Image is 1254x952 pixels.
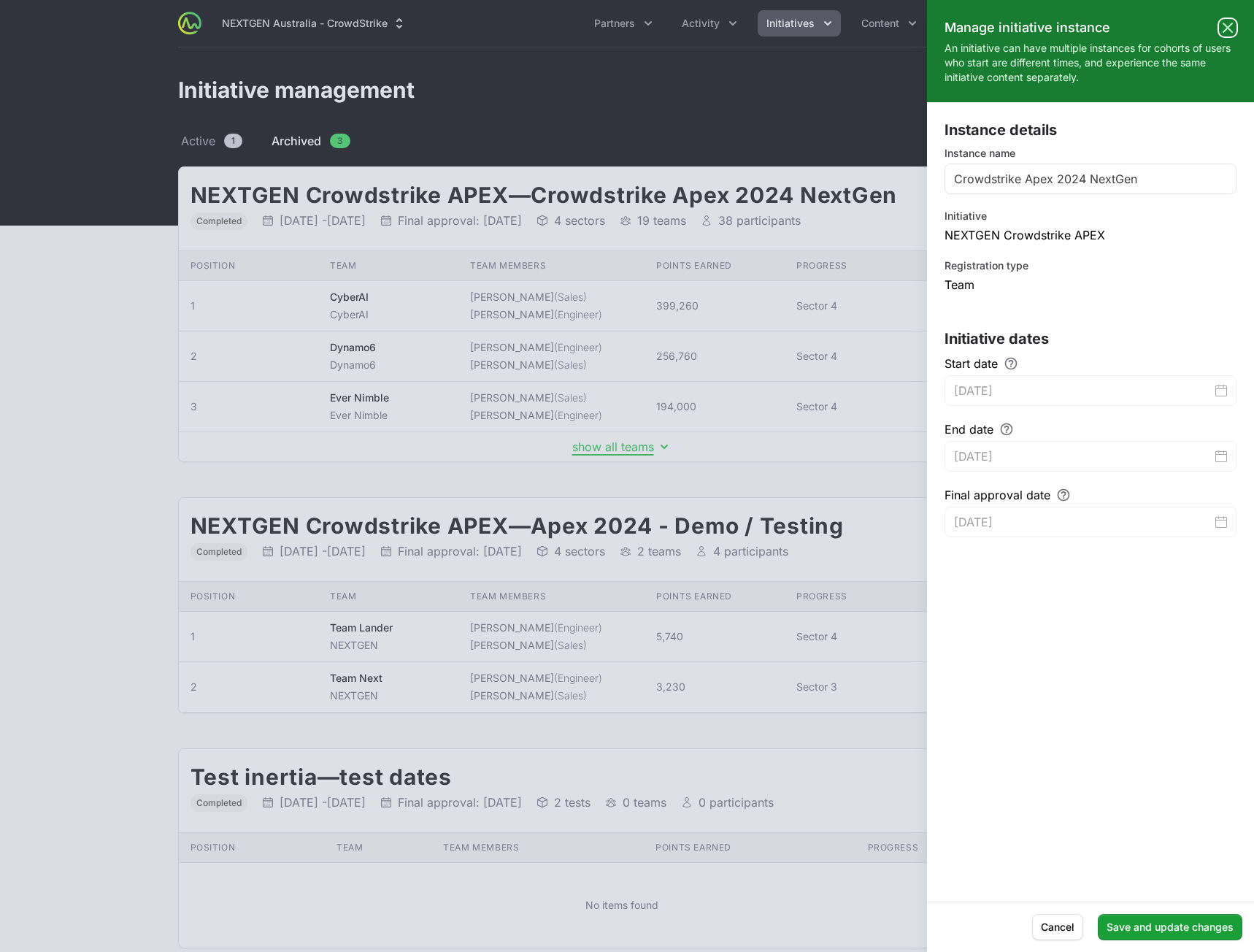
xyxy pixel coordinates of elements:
[945,421,1014,438] div: End date
[1107,918,1234,936] span: Save and update changes
[945,146,1015,161] label: Instance name
[945,258,1236,273] dt: Registration type
[945,355,1018,372] div: Start date
[945,41,1236,85] p: An initiative can have multiple instances for cohorts of users who start are different times, and...
[945,226,1236,244] dd: NEXTGEN Crowdstrike APEX
[1098,914,1242,940] button: Save and update changes
[945,276,1236,293] dd: Team
[945,329,1236,349] h3: Initiative dates
[945,486,1071,504] div: Final approval date
[945,18,1110,38] h2: Manage initiative instance
[945,209,1236,223] dt: Initiative
[945,120,1236,140] h3: Instance details
[1041,918,1074,936] span: Cancel
[1032,914,1083,940] button: Cancel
